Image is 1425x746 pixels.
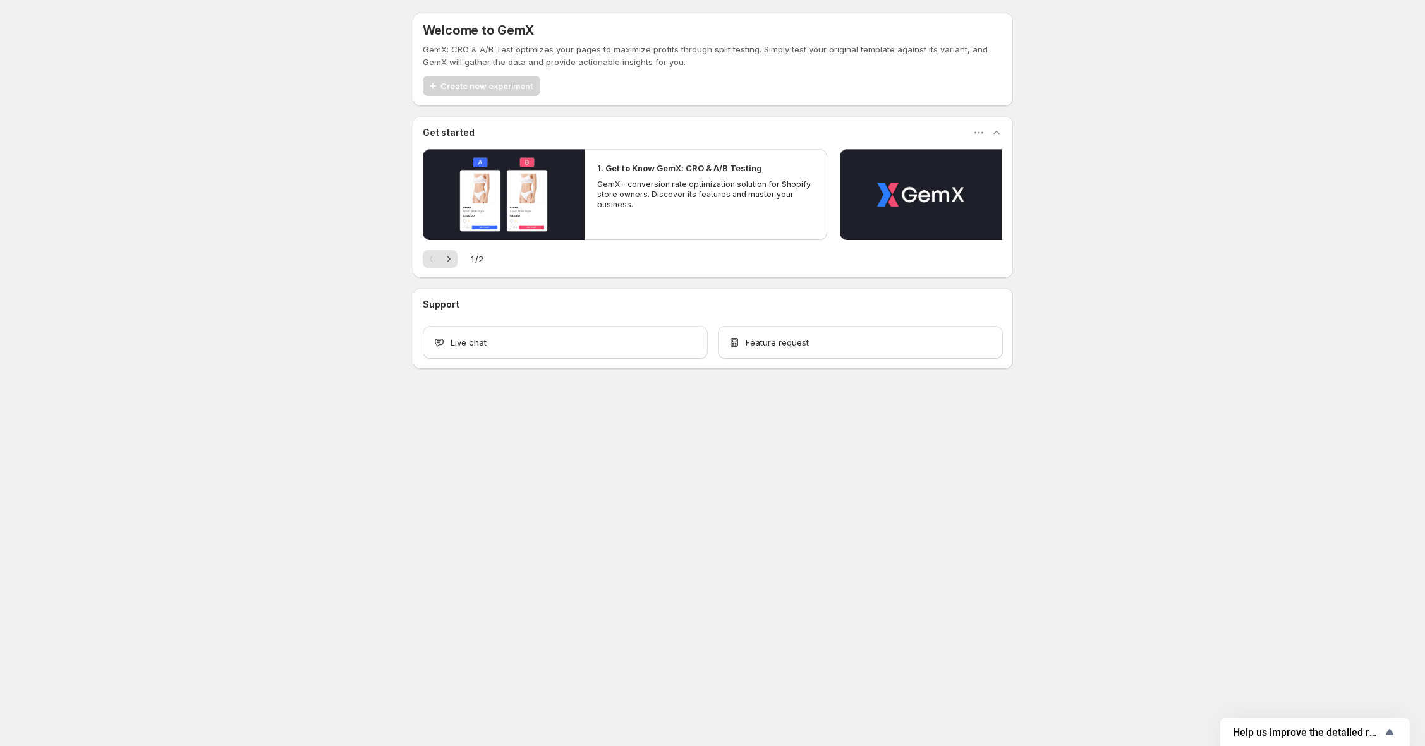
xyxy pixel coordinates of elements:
[451,336,487,349] span: Live chat
[423,43,1003,68] p: GemX: CRO & A/B Test optimizes your pages to maximize profits through split testing. Simply test ...
[423,298,459,311] h3: Support
[1233,725,1397,740] button: Show survey - Help us improve the detailed report for A/B campaigns
[423,23,534,38] h5: Welcome to GemX
[746,336,809,349] span: Feature request
[840,149,1002,240] button: Play video
[597,162,762,174] h2: 1. Get to Know GemX: CRO & A/B Testing
[597,179,815,210] p: GemX - conversion rate optimization solution for Shopify store owners. Discover its features and ...
[470,253,483,265] span: 1 / 2
[440,250,458,268] button: Next
[423,149,585,240] button: Play video
[423,126,475,139] h3: Get started
[423,250,458,268] nav: Pagination
[1233,726,1382,738] span: Help us improve the detailed report for A/B campaigns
